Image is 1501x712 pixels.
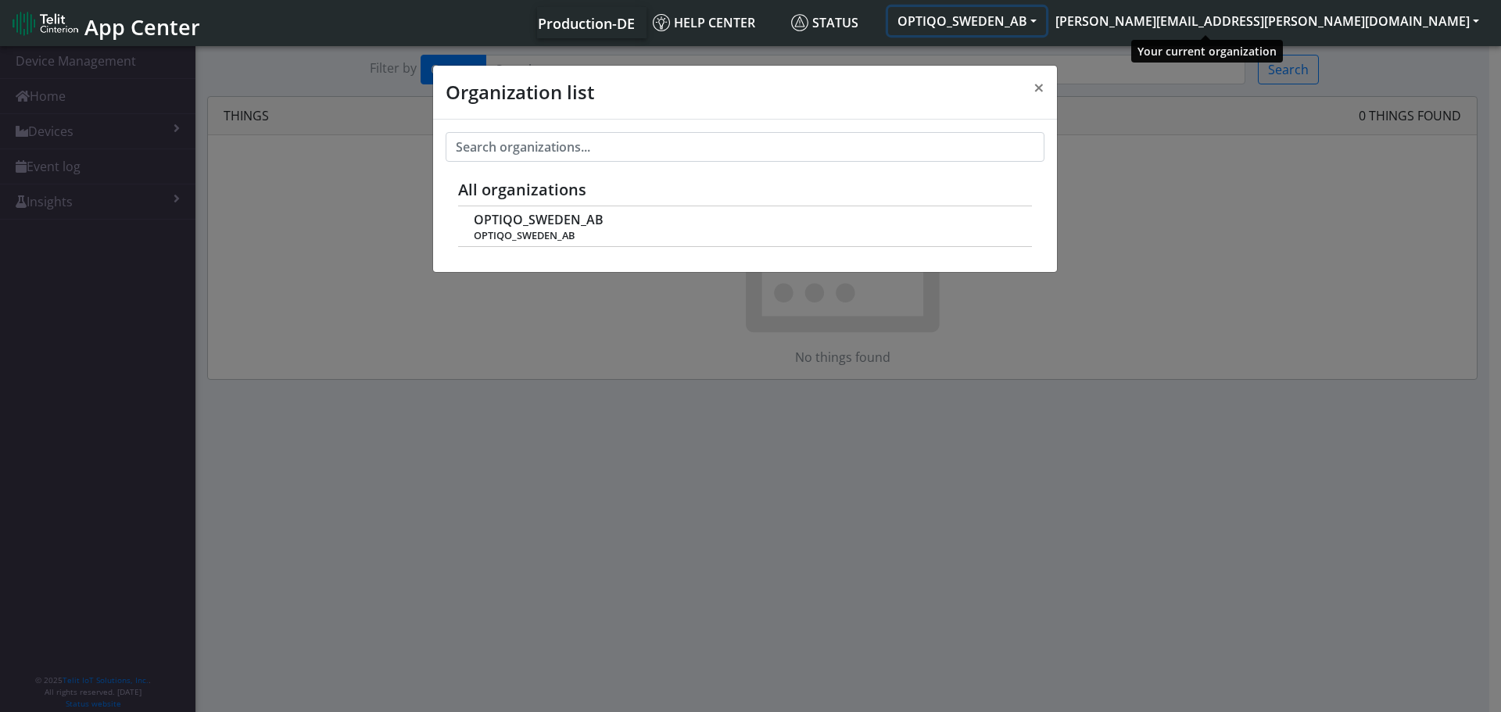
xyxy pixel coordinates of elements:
span: App Center [84,13,200,41]
div: Your current organization [1131,40,1283,63]
span: × [1034,74,1044,100]
button: [PERSON_NAME][EMAIL_ADDRESS][PERSON_NAME][DOMAIN_NAME] [1046,7,1488,35]
h4: Organization list [446,78,594,106]
input: Search organizations... [446,132,1044,162]
img: knowledge.svg [653,14,670,31]
span: OPTIQO_SWEDEN_AB [474,230,1015,242]
span: Help center [653,14,755,31]
button: OPTIQO_SWEDEN_AB [888,7,1046,35]
span: OPTIQO_SWEDEN_AB [474,213,604,227]
span: Production-DE [538,14,635,33]
img: status.svg [791,14,808,31]
img: logo-telit-cinterion-gw-new.png [13,11,78,36]
a: Help center [647,7,785,38]
a: Your current platform instance [537,7,634,38]
a: Status [785,7,888,38]
span: Status [791,14,858,31]
a: App Center [13,6,198,40]
h5: All organizations [458,181,1032,199]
